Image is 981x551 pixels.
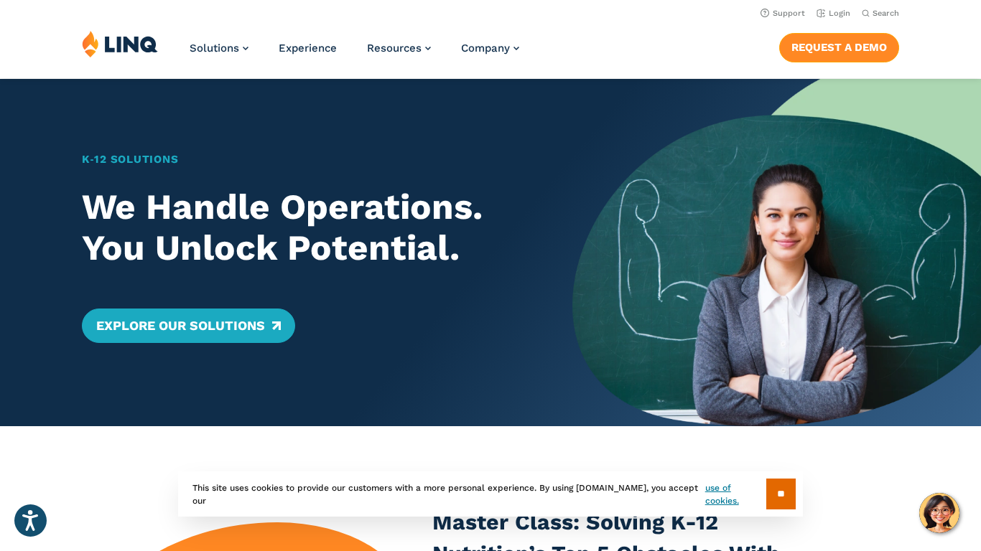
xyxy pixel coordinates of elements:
button: Open Search Bar [862,8,899,19]
a: Login [817,9,850,18]
a: Company [461,42,519,55]
a: Explore Our Solutions [82,309,295,343]
img: Home Banner [572,79,981,426]
button: Hello, have a question? Let’s chat. [919,493,959,533]
span: Resources [367,42,422,55]
a: Resources [367,42,431,55]
img: LINQ | K‑12 Software [82,30,158,57]
span: Search [873,9,899,18]
a: use of cookies. [705,481,766,507]
a: Solutions [190,42,248,55]
div: This site uses cookies to provide our customers with a more personal experience. By using [DOMAIN... [178,471,803,517]
a: Request a Demo [779,33,899,62]
nav: Button Navigation [779,30,899,62]
a: Support [761,9,805,18]
h2: We Handle Operations. You Unlock Potential. [82,187,532,268]
span: Company [461,42,510,55]
nav: Primary Navigation [190,30,519,77]
span: Solutions [190,42,239,55]
h1: K‑12 Solutions [82,151,532,168]
a: Experience [279,42,337,55]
